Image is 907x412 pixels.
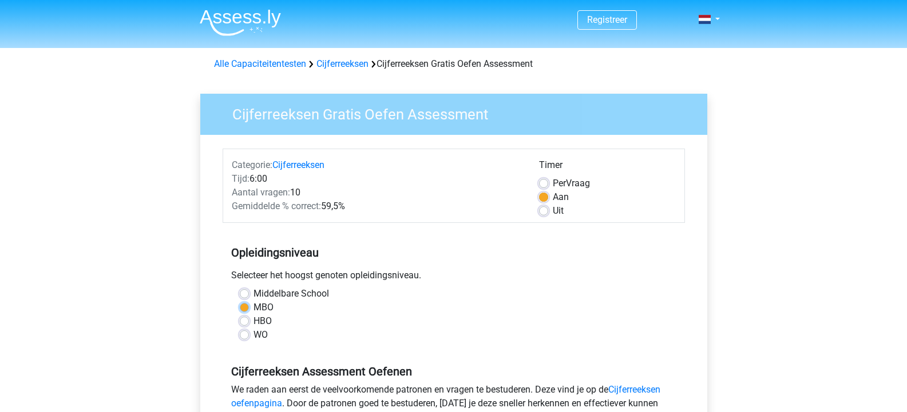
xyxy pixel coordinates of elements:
[200,9,281,36] img: Assessly
[272,159,324,170] a: Cijferreeksen
[553,204,564,218] label: Uit
[232,173,249,184] span: Tijd:
[232,187,290,198] span: Aantal vragen:
[254,314,272,328] label: HBO
[539,158,676,177] div: Timer
[219,101,699,123] h3: Cijferreeksen Gratis Oefen Assessment
[232,159,272,170] span: Categorie:
[231,241,676,264] h5: Opleidingsniveau
[209,57,698,71] div: Cijferreeksen Gratis Oefen Assessment
[254,301,274,314] label: MBO
[316,58,369,69] a: Cijferreeksen
[232,201,321,211] span: Gemiddelde % correct:
[254,328,268,342] label: WO
[553,177,590,190] label: Vraag
[223,172,530,186] div: 6:00
[214,58,306,69] a: Alle Capaciteitentesten
[553,190,569,204] label: Aan
[223,186,530,199] div: 10
[254,287,329,301] label: Middelbare School
[231,365,676,378] h5: Cijferreeksen Assessment Oefenen
[223,269,685,287] div: Selecteer het hoogst genoten opleidingsniveau.
[553,178,566,189] span: Per
[587,14,627,25] a: Registreer
[223,199,530,213] div: 59,5%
